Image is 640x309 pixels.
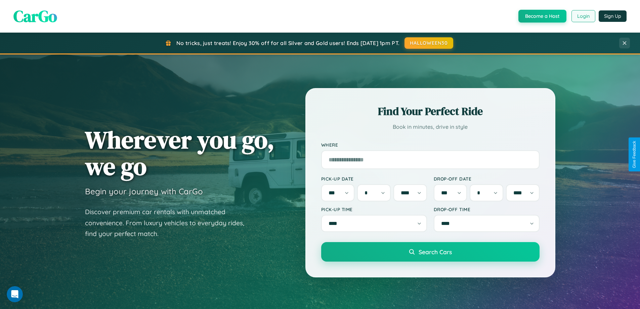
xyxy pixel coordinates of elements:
[434,176,540,182] label: Drop-off Date
[518,10,566,23] button: Become a Host
[571,10,595,22] button: Login
[13,5,57,27] span: CarGo
[419,248,452,256] span: Search Cars
[599,10,627,22] button: Sign Up
[434,206,540,212] label: Drop-off Time
[85,126,274,180] h1: Wherever you go, we go
[176,40,399,46] span: No tricks, just treats! Enjoy 30% off for all Silver and Gold users! Ends [DATE] 1pm PT.
[321,242,540,262] button: Search Cars
[321,122,540,132] p: Book in minutes, drive in style
[321,142,540,148] label: Where
[321,104,540,119] h2: Find Your Perfect Ride
[7,286,23,302] iframe: Intercom live chat
[85,206,253,239] p: Discover premium car rentals with unmatched convenience. From luxury vehicles to everyday rides, ...
[321,206,427,212] label: Pick-up Time
[404,37,453,49] button: HALLOWEEN30
[85,186,203,196] h3: Begin your journey with CarGo
[632,141,637,168] div: Give Feedback
[321,176,427,182] label: Pick-up Date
